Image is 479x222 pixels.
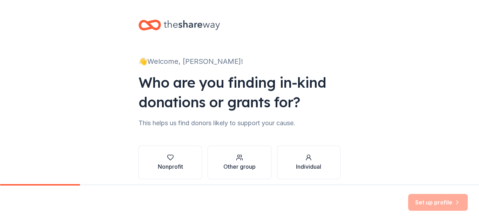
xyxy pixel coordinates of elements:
button: Other group [208,146,271,179]
button: Nonprofit [139,146,202,179]
div: Other group [223,162,256,171]
div: Who are you finding in-kind donations or grants for? [139,73,340,112]
div: Individual [296,162,321,171]
div: 👋 Welcome, [PERSON_NAME]! [139,56,340,67]
div: This helps us find donors likely to support your cause. [139,117,340,129]
div: Nonprofit [158,162,183,171]
button: Individual [277,146,340,179]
